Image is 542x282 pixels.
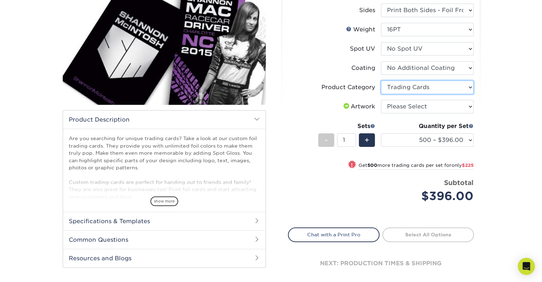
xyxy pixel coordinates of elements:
[351,161,353,169] span: !
[381,122,474,130] div: Quantity per Set
[69,135,260,200] p: Are you searching for unique trading cards? Take a look at our custom foil trading cards. They pr...
[365,135,369,145] span: +
[358,163,474,170] small: Get more trading cards per set for
[351,64,375,72] div: Coating
[288,227,380,242] a: Chat with a Print Pro
[444,179,474,186] strong: Subtotal
[63,212,265,230] h2: Specifications & Templates
[150,196,178,206] span: show more
[518,258,535,275] div: Open Intercom Messenger
[321,83,375,92] div: Product Category
[462,163,474,168] span: $225
[367,163,377,168] strong: 500
[318,122,375,130] div: Sets
[451,163,474,168] span: only
[342,102,375,111] div: Artwork
[63,111,265,129] h2: Product Description
[359,6,375,15] div: Sides
[386,188,474,205] div: $396.00
[63,249,265,267] h2: Resources and Blogs
[346,25,375,34] div: Weight
[325,135,328,145] span: -
[382,227,474,242] a: Select All Options
[350,45,375,53] div: Spot UV
[63,230,265,249] h2: Common Questions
